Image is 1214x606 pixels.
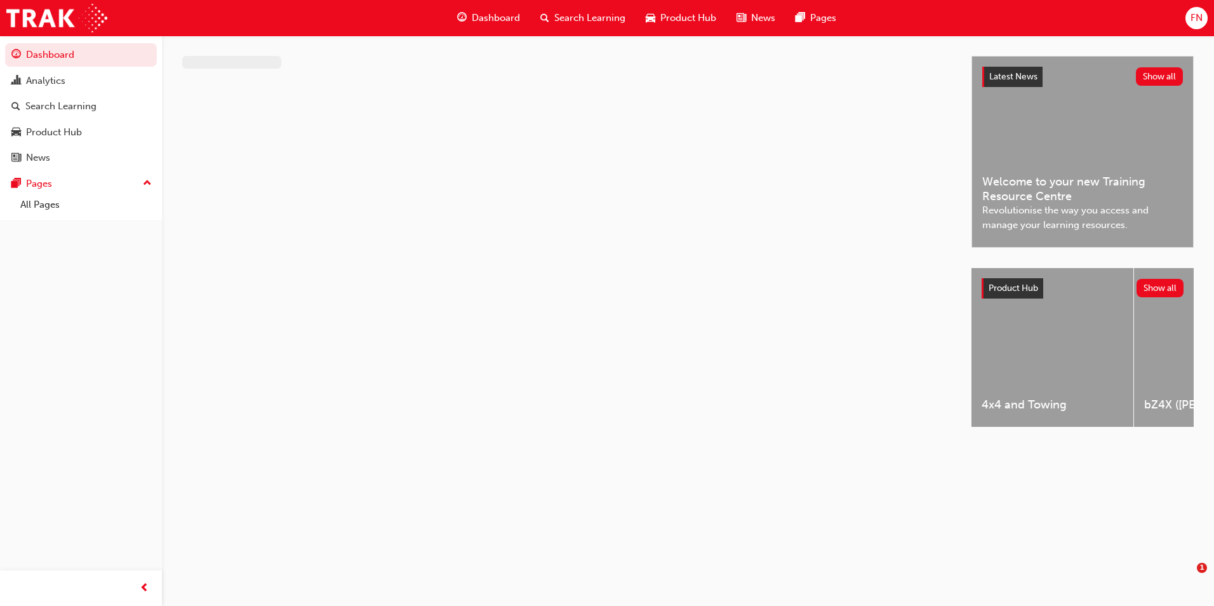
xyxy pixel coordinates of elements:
div: Product Hub [26,125,82,140]
a: All Pages [15,195,157,215]
a: Analytics [5,69,157,93]
span: 4x4 and Towing [982,398,1123,412]
span: Product Hub [989,283,1038,293]
span: Dashboard [472,11,520,25]
span: Product Hub [660,11,716,25]
button: Show all [1136,67,1184,86]
iframe: Intercom live chat [1171,563,1201,593]
a: news-iconNews [726,5,785,31]
button: Pages [5,172,157,196]
img: Trak [6,4,107,32]
a: Product HubShow all [982,278,1184,299]
span: search-icon [540,10,549,26]
a: 4x4 and Towing [971,268,1133,427]
span: guage-icon [11,50,21,61]
a: Dashboard [5,43,157,67]
span: search-icon [11,101,20,112]
span: Pages [810,11,836,25]
a: Product Hub [5,121,157,144]
a: Search Learning [5,95,157,118]
span: prev-icon [140,581,149,596]
a: pages-iconPages [785,5,846,31]
span: News [751,11,775,25]
span: Latest News [989,71,1037,82]
span: pages-icon [796,10,805,26]
a: guage-iconDashboard [447,5,530,31]
div: News [26,151,50,165]
span: car-icon [11,127,21,138]
span: news-icon [737,10,746,26]
div: Pages [26,177,52,191]
a: Latest NewsShow allWelcome to your new Training Resource CentreRevolutionise the way you access a... [971,56,1194,248]
span: up-icon [143,175,152,192]
button: Show all [1137,279,1184,297]
a: News [5,146,157,170]
a: search-iconSearch Learning [530,5,636,31]
div: Analytics [26,74,65,88]
span: car-icon [646,10,655,26]
div: Search Learning [25,99,97,114]
a: Latest NewsShow all [982,67,1183,87]
button: DashboardAnalyticsSearch LearningProduct HubNews [5,41,157,172]
a: car-iconProduct Hub [636,5,726,31]
button: FN [1185,7,1208,29]
span: Revolutionise the way you access and manage your learning resources. [982,203,1183,232]
span: guage-icon [457,10,467,26]
span: news-icon [11,152,21,164]
span: FN [1191,11,1203,25]
span: pages-icon [11,178,21,190]
span: 1 [1197,563,1207,573]
span: chart-icon [11,76,21,87]
span: Search Learning [554,11,625,25]
span: Welcome to your new Training Resource Centre [982,175,1183,203]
